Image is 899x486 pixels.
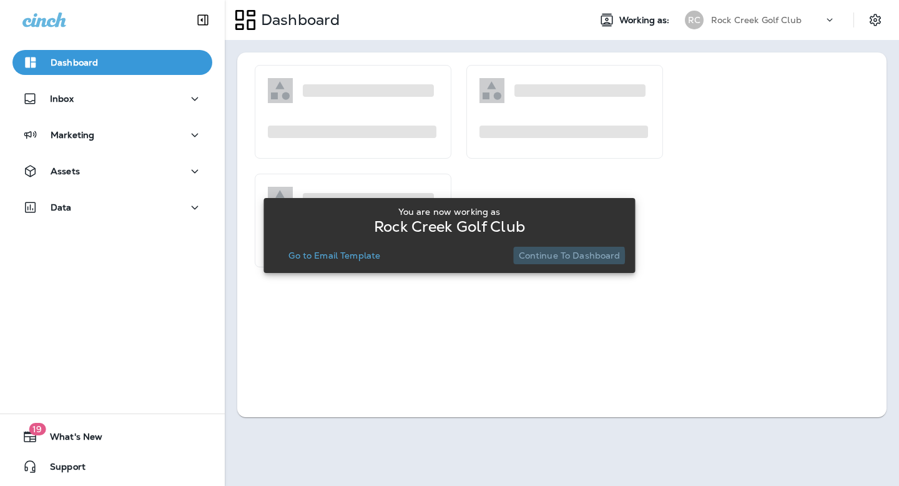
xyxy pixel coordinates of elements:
[12,424,212,449] button: 19What's New
[711,15,802,25] p: Rock Creek Golf Club
[514,247,626,264] button: Continue to Dashboard
[12,122,212,147] button: Marketing
[185,7,220,32] button: Collapse Sidebar
[12,86,212,111] button: Inbox
[29,423,46,435] span: 19
[864,9,887,31] button: Settings
[51,57,98,67] p: Dashboard
[519,250,621,260] p: Continue to Dashboard
[12,195,212,220] button: Data
[50,94,74,104] p: Inbox
[685,11,704,29] div: RC
[51,130,94,140] p: Marketing
[256,11,340,29] p: Dashboard
[619,15,672,26] span: Working as:
[288,250,380,260] p: Go to Email Template
[12,454,212,479] button: Support
[398,207,500,217] p: You are now working as
[37,462,86,477] span: Support
[37,432,102,447] span: What's New
[374,222,525,232] p: Rock Creek Golf Club
[283,247,385,264] button: Go to Email Template
[12,159,212,184] button: Assets
[51,166,80,176] p: Assets
[12,50,212,75] button: Dashboard
[51,202,72,212] p: Data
